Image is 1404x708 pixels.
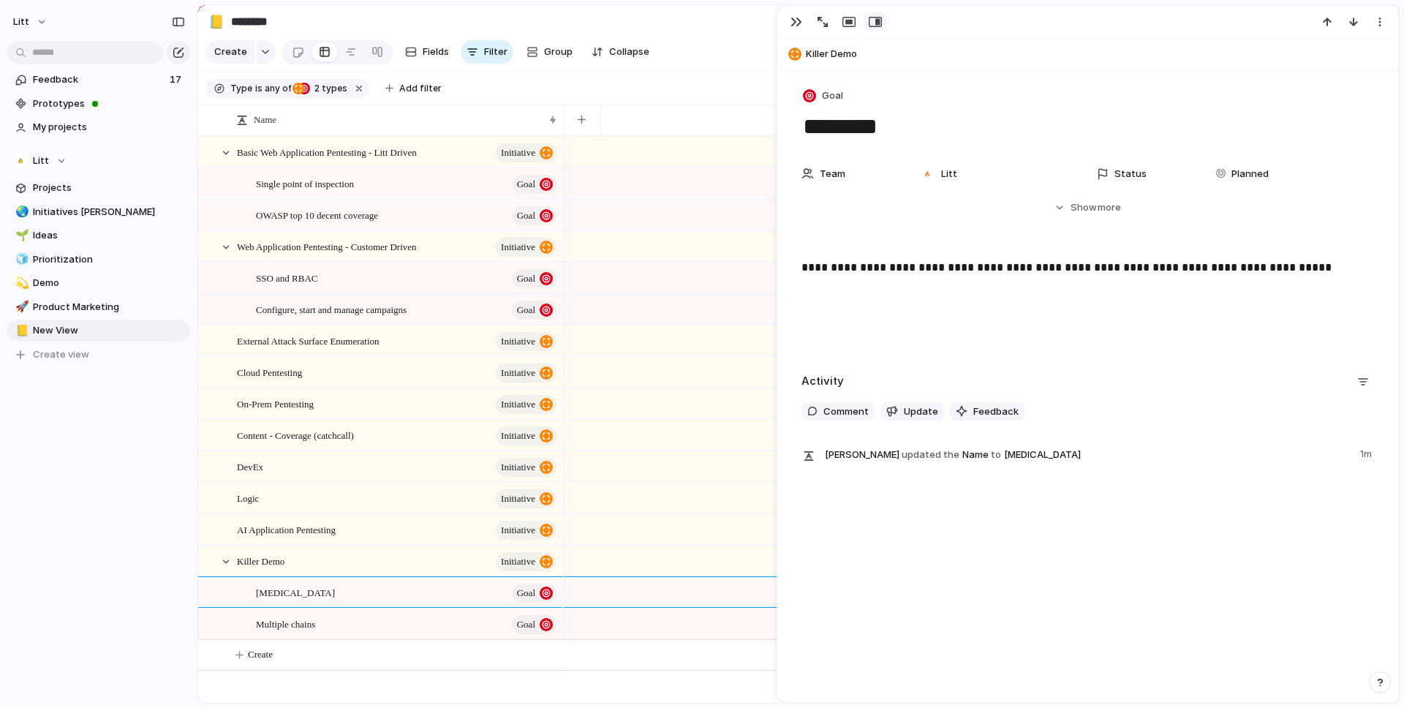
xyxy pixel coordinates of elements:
[255,82,263,95] span: is
[484,45,507,59] span: Filter
[904,404,938,419] span: Update
[15,227,26,244] div: 🌱
[496,332,556,351] button: initiative
[501,520,535,541] span: initiative
[950,402,1024,421] button: Feedback
[512,584,556,603] button: Goal
[205,10,228,34] button: 📒
[800,86,848,107] button: Goal
[7,116,190,138] a: My projects
[33,181,185,195] span: Projects
[256,206,378,223] span: OWASP top 10 decent coverage
[1098,200,1121,215] span: more
[501,489,535,509] span: initiative
[399,40,455,64] button: Fields
[801,195,1375,221] button: Showmore
[33,323,185,338] span: New View
[1360,444,1375,462] span: 1m
[801,373,844,390] h2: Activity
[496,521,556,540] button: initiative
[7,201,190,223] a: 🌏Initiatives [PERSON_NAME]
[15,203,26,220] div: 🌏
[1114,167,1147,181] span: Status
[15,251,26,268] div: 🧊
[263,82,291,95] span: any of
[13,300,28,315] button: 🚀
[517,174,535,195] span: Goal
[825,448,899,462] span: [PERSON_NAME]
[501,331,535,352] span: initiative
[7,10,55,34] button: Litt
[801,402,875,421] button: Comment
[7,93,190,115] a: Prototypes
[33,120,185,135] span: My projects
[7,225,190,246] a: 🌱Ideas
[973,404,1019,419] span: Feedback
[237,458,263,475] span: DevEx
[230,82,252,95] span: Type
[252,80,294,97] button: isany of
[501,363,535,383] span: initiative
[501,394,535,415] span: initiative
[13,15,29,29] span: Litt
[519,40,580,64] button: Group
[7,69,190,91] a: Feedback17
[823,404,869,419] span: Comment
[7,320,190,342] a: 📒New View
[310,82,347,95] span: types
[292,80,350,97] button: 2 types
[7,177,190,199] a: Projects
[33,154,49,168] span: Litt
[237,395,314,412] span: On-Prem Pentesting
[825,444,1351,464] span: Name [MEDICAL_DATA]
[237,238,417,255] span: Web Application Pentesting - Customer Driven
[496,364,556,383] button: initiative
[237,332,380,349] span: External Attack Surface Enumeration
[501,237,535,257] span: initiative
[15,323,26,339] div: 📒
[33,72,165,87] span: Feedback
[237,552,284,569] span: Killer Demo
[237,489,259,506] span: Logic
[941,167,957,181] span: Litt
[7,344,190,366] button: Create view
[512,206,556,225] button: Goal
[377,78,450,99] button: Add filter
[880,402,944,421] button: Update
[256,269,318,286] span: SSO and RBAC
[7,150,190,172] button: Litt
[501,426,535,446] span: initiative
[496,395,556,414] button: initiative
[517,268,535,289] span: Goal
[256,584,335,600] span: [MEDICAL_DATA]
[806,47,1392,61] span: Killer Demo
[399,82,442,95] span: Add filter
[991,448,1001,462] span: to
[496,238,556,257] button: initiative
[13,276,28,290] button: 💫
[517,583,535,603] span: Goal
[248,647,273,662] span: Create
[501,143,535,163] span: initiative
[13,228,28,243] button: 🌱
[15,298,26,315] div: 🚀
[784,42,1392,66] button: Killer Demo
[170,72,184,87] span: 17
[33,97,185,111] span: Prototypes
[512,301,556,320] button: Goal
[237,364,302,380] span: Cloud Pentesting
[512,175,556,194] button: Goal
[517,614,535,635] span: Goal
[496,458,556,477] button: initiative
[256,615,315,632] span: Multiple chains
[237,143,417,160] span: Basic Web Application Pentesting - Litt Driven
[496,489,556,508] button: initiative
[7,296,190,318] div: 🚀Product Marketing
[13,323,28,338] button: 📒
[544,45,573,59] span: Group
[33,252,185,267] span: Prioritization
[1231,167,1269,181] span: Planned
